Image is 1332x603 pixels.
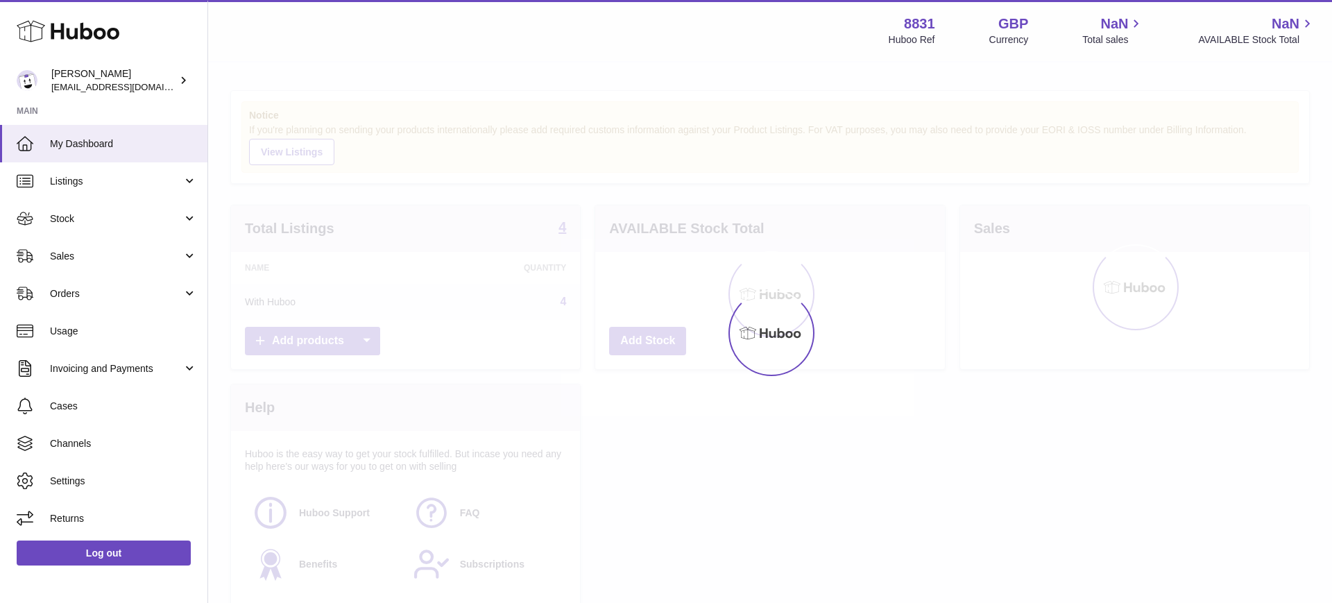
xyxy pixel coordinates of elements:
div: Currency [989,33,1029,46]
span: Stock [50,212,182,226]
span: AVAILABLE Stock Total [1198,33,1315,46]
strong: GBP [998,15,1028,33]
span: Cases [50,400,197,413]
span: Returns [50,512,197,525]
span: Settings [50,475,197,488]
span: Invoicing and Payments [50,362,182,375]
a: NaN AVAILABLE Stock Total [1198,15,1315,46]
span: Orders [50,287,182,300]
a: NaN Total sales [1082,15,1144,46]
span: NaN [1100,15,1128,33]
span: Sales [50,250,182,263]
span: My Dashboard [50,137,197,151]
img: internalAdmin-8831@internal.huboo.com [17,70,37,91]
span: Listings [50,175,182,188]
div: Huboo Ref [889,33,935,46]
span: Total sales [1082,33,1144,46]
span: Usage [50,325,197,338]
span: NaN [1272,15,1299,33]
a: Log out [17,541,191,566]
span: Channels [50,437,197,450]
strong: 8831 [904,15,935,33]
span: [EMAIL_ADDRESS][DOMAIN_NAME] [51,81,204,92]
div: [PERSON_NAME] [51,67,176,94]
